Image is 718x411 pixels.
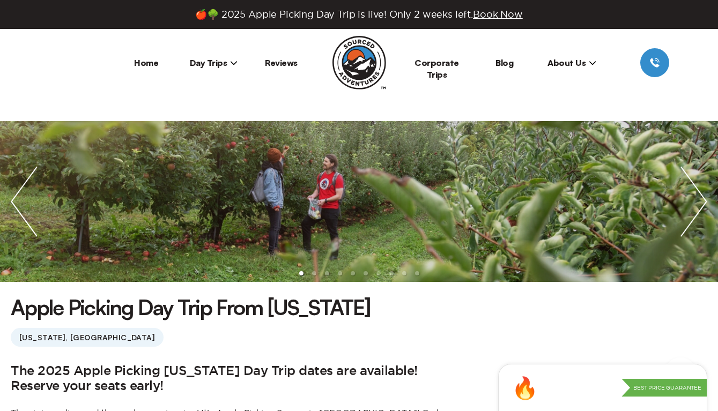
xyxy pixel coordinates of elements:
li: slide item 10 [415,271,419,275]
div: 🔥 [512,377,538,399]
li: slide item 8 [389,271,394,275]
p: Best Price Guarantee [621,379,707,397]
a: Blog [495,57,513,68]
a: Home [134,57,158,68]
li: slide item 6 [364,271,368,275]
li: slide item 2 [312,271,316,275]
a: Corporate Trips [414,57,459,80]
img: Sourced Adventures company logo [332,36,386,89]
li: slide item 5 [351,271,355,275]
li: slide item 9 [402,271,406,275]
h1: Apple Picking Day Trip From [US_STATE] [11,293,371,322]
span: Book Now [473,9,523,19]
h2: The 2025 Apple Picking [US_STATE] Day Trip dates are available! Reserve your seats early! [11,364,450,394]
span: About Us [547,57,596,68]
span: 🍎🌳 2025 Apple Picking Day Trip is live! Only 2 weeks left. [195,9,522,20]
span: Day Trips [190,57,238,68]
span: [US_STATE], [GEOGRAPHIC_DATA] [11,328,164,347]
li: slide item 4 [338,271,342,275]
li: slide item 1 [299,271,304,275]
a: Reviews [265,57,298,68]
li: slide item 3 [325,271,329,275]
iframe: Help Scout Beacon - Open [664,357,697,390]
li: slide item 7 [376,271,381,275]
img: next slide / item [670,121,718,282]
